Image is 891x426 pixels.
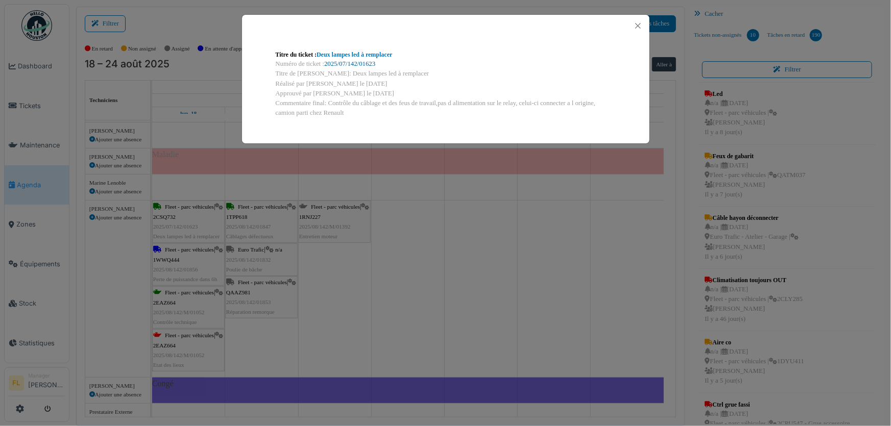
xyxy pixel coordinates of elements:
[631,19,645,33] button: Close
[276,50,616,59] div: Titre du ticket :
[276,69,616,79] div: Titre de [PERSON_NAME]: Deux lampes led à remplacer
[324,60,375,67] a: 2025/07/142/01623
[276,79,616,89] div: Réalisé par [PERSON_NAME] le [DATE]
[276,98,616,118] div: Commentaire final: Contrôle du câblage et des feus de travail,pas d alimentation sur le relay, ce...
[276,89,616,98] div: Approuvé par [PERSON_NAME] le [DATE]
[317,51,392,58] a: Deux lampes led à remplacer
[276,59,616,69] div: Numéro de ticket :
